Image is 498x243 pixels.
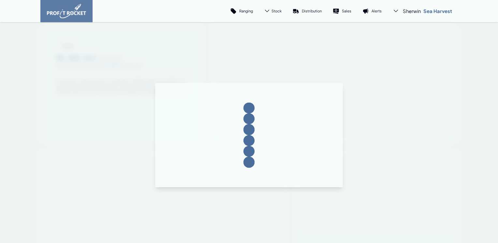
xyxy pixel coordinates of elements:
p: Distribution [302,8,322,13]
p: Ranging [239,8,253,13]
a: Sales [327,3,357,19]
img: image [47,4,86,18]
a: Distribution [287,3,327,19]
a: Ranging [225,3,258,19]
p: Alerts [372,8,382,13]
p: Sea Harvest [423,8,452,14]
p: Sales [342,8,351,13]
span: Sherwin [403,8,421,14]
span: Stock [271,8,282,13]
a: Alerts [357,3,387,19]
